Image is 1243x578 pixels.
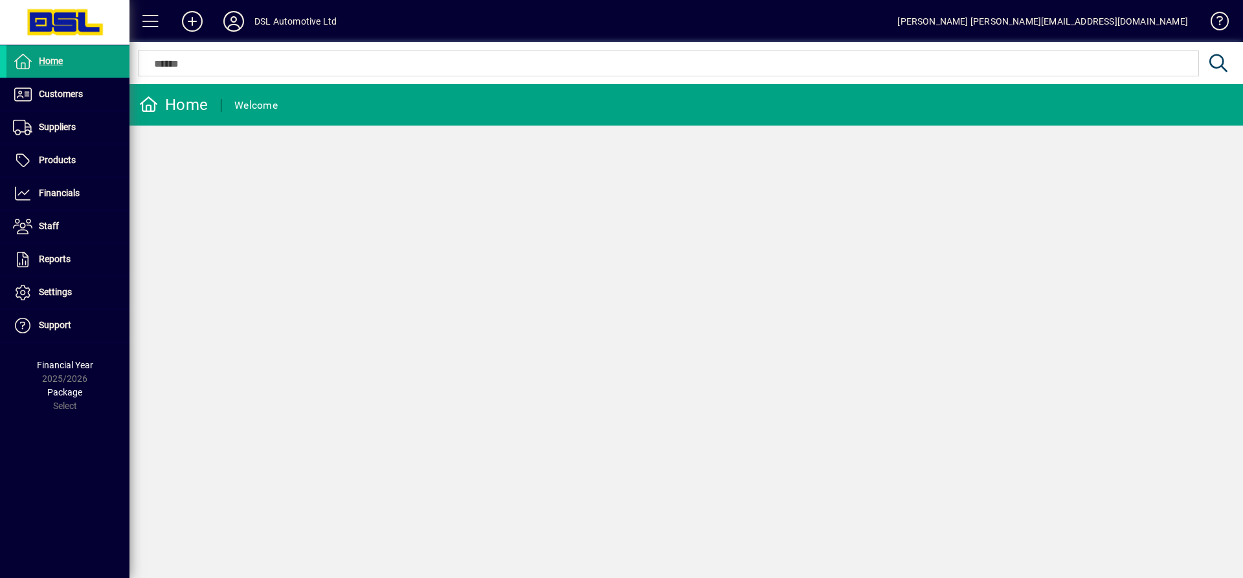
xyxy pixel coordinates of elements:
[6,177,129,210] a: Financials
[39,89,83,99] span: Customers
[172,10,213,33] button: Add
[213,10,254,33] button: Profile
[6,210,129,243] a: Staff
[6,243,129,276] a: Reports
[6,144,129,177] a: Products
[6,309,129,342] a: Support
[39,287,72,297] span: Settings
[897,11,1188,32] div: [PERSON_NAME] [PERSON_NAME][EMAIL_ADDRESS][DOMAIN_NAME]
[6,276,129,309] a: Settings
[6,111,129,144] a: Suppliers
[39,254,71,264] span: Reports
[39,320,71,330] span: Support
[39,122,76,132] span: Suppliers
[39,56,63,66] span: Home
[39,155,76,165] span: Products
[1201,3,1227,45] a: Knowledge Base
[139,94,208,115] div: Home
[47,387,82,397] span: Package
[234,95,278,116] div: Welcome
[37,360,93,370] span: Financial Year
[39,188,80,198] span: Financials
[6,78,129,111] a: Customers
[39,221,59,231] span: Staff
[254,11,337,32] div: DSL Automotive Ltd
